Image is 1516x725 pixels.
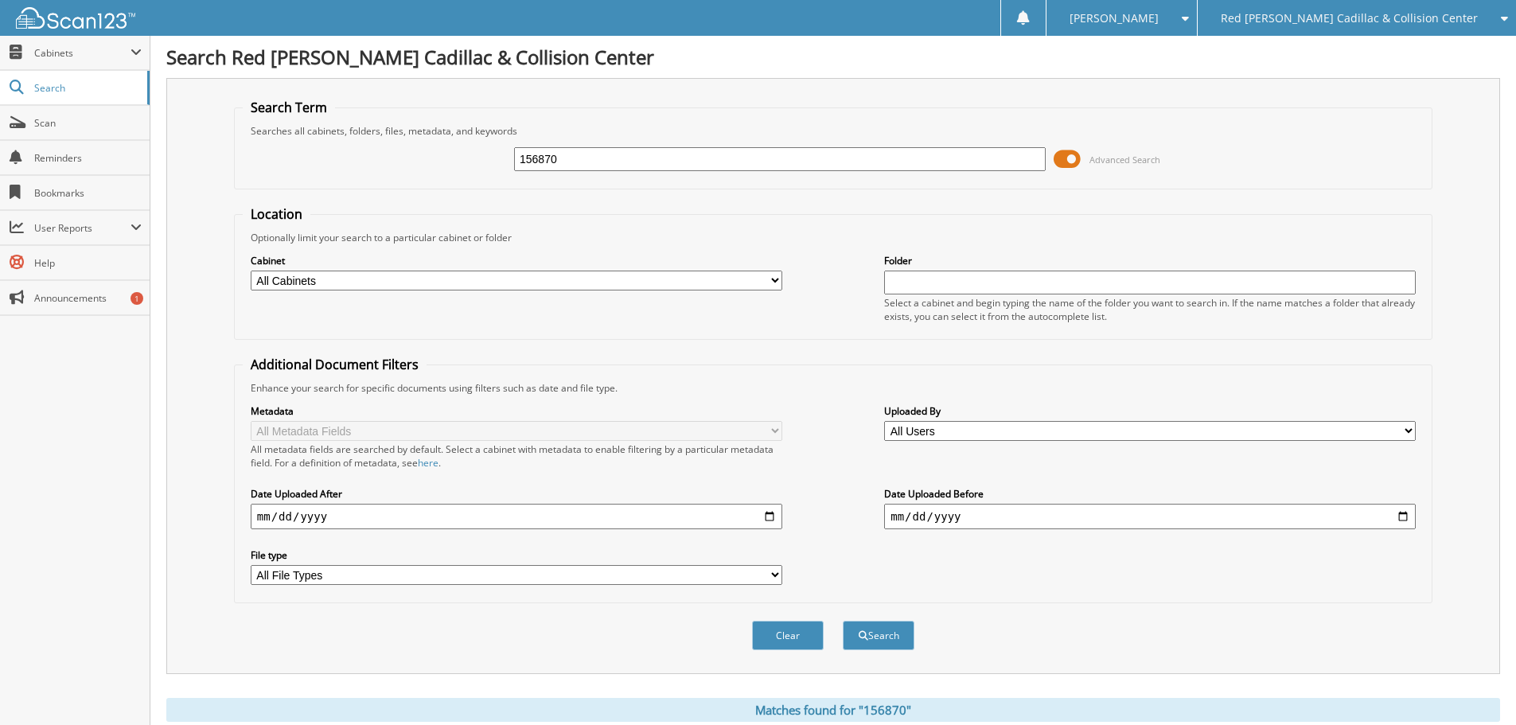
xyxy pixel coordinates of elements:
[34,81,139,95] span: Search
[243,231,1424,244] div: Optionally limit your search to a particular cabinet or folder
[1221,14,1478,23] span: Red [PERSON_NAME] Cadillac & Collision Center
[884,296,1416,323] div: Select a cabinet and begin typing the name of the folder you want to search in. If the name match...
[1070,14,1159,23] span: [PERSON_NAME]
[34,116,142,130] span: Scan
[166,44,1500,70] h1: Search Red [PERSON_NAME] Cadillac & Collision Center
[16,7,135,29] img: scan123-logo-white.svg
[884,504,1416,529] input: end
[166,698,1500,722] div: Matches found for "156870"
[1089,154,1160,166] span: Advanced Search
[243,124,1424,138] div: Searches all cabinets, folders, files, metadata, and keywords
[131,292,143,305] div: 1
[34,151,142,165] span: Reminders
[34,186,142,200] span: Bookmarks
[251,442,782,470] div: All metadata fields are searched by default. Select a cabinet with metadata to enable filtering b...
[884,404,1416,418] label: Uploaded By
[418,456,438,470] a: here
[243,99,335,116] legend: Search Term
[843,621,914,650] button: Search
[251,254,782,267] label: Cabinet
[752,621,824,650] button: Clear
[34,291,142,305] span: Announcements
[251,404,782,418] label: Metadata
[243,381,1424,395] div: Enhance your search for specific documents using filters such as date and file type.
[34,221,131,235] span: User Reports
[884,487,1416,501] label: Date Uploaded Before
[34,256,142,270] span: Help
[251,504,782,529] input: start
[243,205,310,223] legend: Location
[884,254,1416,267] label: Folder
[251,548,782,562] label: File type
[251,487,782,501] label: Date Uploaded After
[34,46,131,60] span: Cabinets
[243,356,427,373] legend: Additional Document Filters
